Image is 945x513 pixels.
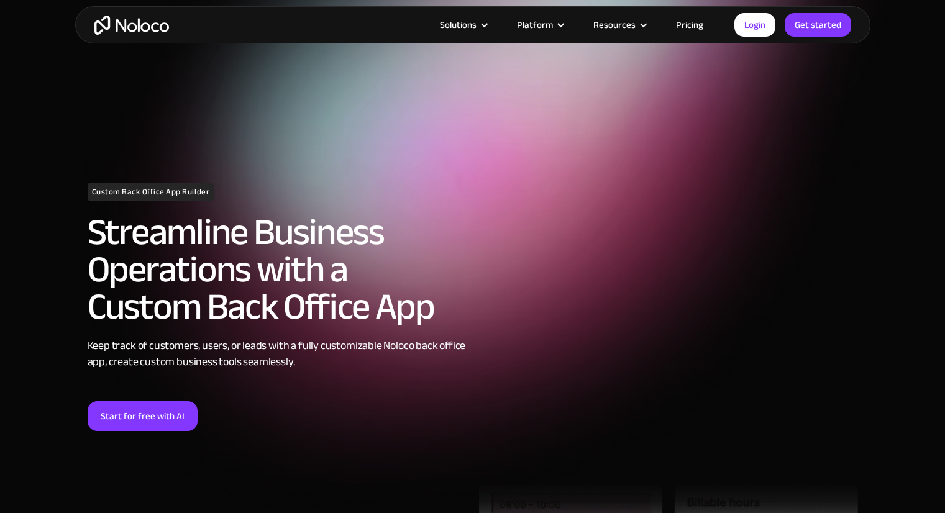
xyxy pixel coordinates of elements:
[88,338,467,370] div: Keep track of customers, users, or leads with a fully customizable Noloco back office app, create...
[440,17,477,33] div: Solutions
[424,17,501,33] div: Solutions
[517,17,553,33] div: Platform
[501,17,578,33] div: Platform
[94,16,169,35] a: home
[88,183,214,201] h1: Custom Back Office App Builder
[785,13,851,37] a: Get started
[660,17,719,33] a: Pricing
[578,17,660,33] div: Resources
[593,17,636,33] div: Resources
[88,401,198,431] a: Start for free with AI
[734,13,775,37] a: Login
[88,214,467,325] h2: Streamline Business Operations with a Custom Back Office App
